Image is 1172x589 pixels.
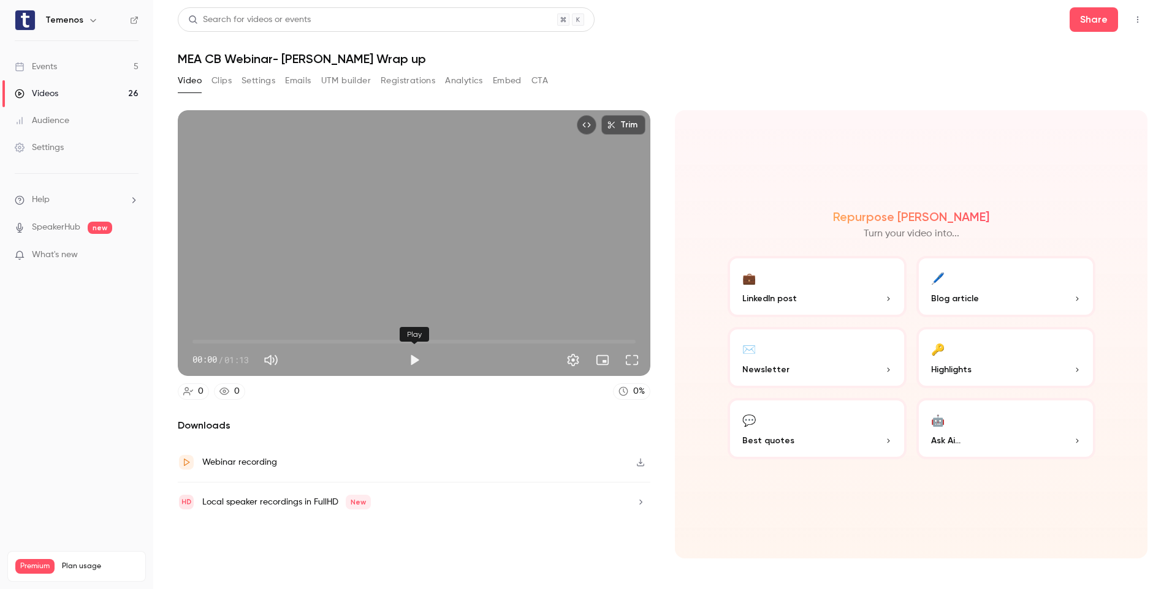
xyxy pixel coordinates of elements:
span: Help [32,193,50,206]
div: 0 [198,385,204,398]
button: 💬Best quotes [728,398,907,459]
span: 01:13 [224,353,249,366]
iframe: Noticeable Trigger [124,250,139,261]
button: Mute [259,348,283,372]
div: 0 [234,385,240,398]
li: help-dropdown-opener [15,193,139,206]
div: 0 % [633,385,645,398]
button: UTM builder [321,71,371,91]
button: Share [1070,7,1118,32]
div: Settings [15,141,64,154]
button: Full screen [620,348,644,372]
div: 🤖 [931,410,945,429]
button: CTA [531,71,548,91]
div: Videos [15,88,58,100]
div: 00:00 [192,353,249,366]
span: Newsletter [742,363,790,376]
button: 🤖Ask Ai... [916,398,1095,459]
span: Blog article [931,292,979,305]
button: Turn on miniplayer [590,348,615,372]
div: Play [400,327,429,342]
div: 💼 [742,268,756,287]
a: 0 [178,383,209,400]
span: LinkedIn post [742,292,797,305]
span: 00:00 [192,353,217,366]
div: 🔑 [931,339,945,358]
button: Embed [493,71,522,91]
span: Ask Ai... [931,434,961,447]
span: Plan usage [62,561,138,571]
div: Search for videos or events [188,13,311,26]
div: 💬 [742,410,756,429]
a: SpeakerHub [32,221,80,234]
a: 0 [214,383,245,400]
div: Events [15,61,57,73]
button: Embed video [577,115,596,135]
button: ✉️Newsletter [728,327,907,388]
button: 🔑Highlights [916,327,1095,388]
span: What's new [32,249,78,261]
p: Turn your video into... [864,227,959,241]
button: Analytics [445,71,483,91]
span: / [218,353,223,366]
button: Play [402,348,427,372]
button: 🖊️Blog article [916,256,1095,317]
button: Emails [285,71,311,91]
button: Settings [242,71,275,91]
h2: Downloads [178,418,650,433]
button: 💼LinkedIn post [728,256,907,317]
span: New [346,495,371,509]
div: ✉️ [742,339,756,358]
button: Trim [601,115,645,135]
div: 🖊️ [931,268,945,287]
h6: Temenos [45,14,83,26]
div: Audience [15,114,69,127]
a: 0% [613,383,650,400]
span: Highlights [931,363,972,376]
img: Temenos [15,10,35,30]
span: Premium [15,559,55,574]
div: Webinar recording [202,455,277,470]
button: Clips [211,71,232,91]
button: Settings [561,348,585,372]
button: Registrations [381,71,435,91]
span: Best quotes [742,434,794,447]
div: Local speaker recordings in FullHD [202,495,371,509]
h2: Repurpose [PERSON_NAME] [833,209,989,224]
h1: MEA CB Webinar- [PERSON_NAME] Wrap up [178,51,1147,66]
button: Top Bar Actions [1128,10,1147,29]
span: new [88,222,112,234]
button: Video [178,71,202,91]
